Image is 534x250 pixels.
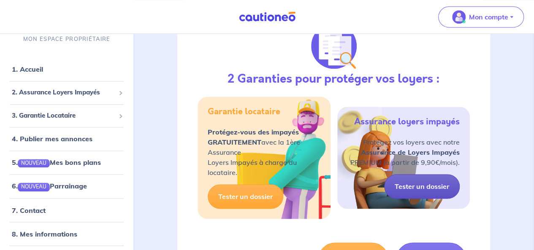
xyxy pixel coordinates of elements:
[208,127,320,177] p: avec la 1ère Assurance Loyers Impayés à charge du locataire.
[350,137,460,167] p: Protégez vos loyers avec notre PREMIUM (à partir de 9,90€/mois).
[12,206,46,214] a: 7. Contact
[3,154,130,171] div: 5.NOUVEAUMes bons plans
[208,107,280,117] h5: Garantie locataire
[3,108,130,124] div: 3. Garantie Locataire
[3,84,130,101] div: 2. Assurance Loyers Impayés
[228,72,440,86] h3: 2 Garanties pour protéger vos loyers :
[12,111,115,121] span: 3. Garantie Locataire
[23,35,110,43] p: MON ESPACE PROPRIÉTAIRE
[361,148,460,156] strong: Assurance de Loyers Impayés
[469,12,508,22] p: Mon compte
[12,65,43,73] a: 1. Accueil
[452,10,466,24] img: illu_account_valid_menu.svg
[12,158,101,167] a: 5.NOUVEAUMes bons plans
[3,61,130,78] div: 1. Accueil
[311,23,357,69] img: justif-loupe
[236,11,299,22] img: Cautioneo
[12,134,92,143] a: 4. Publier mes annonces
[3,202,130,218] div: 7. Contact
[12,229,77,238] a: 8. Mes informations
[12,88,115,97] span: 2. Assurance Loyers Impayés
[3,130,130,147] div: 4. Publier mes annonces
[3,178,130,195] div: 6.NOUVEAUParrainage
[208,128,299,146] strong: Protégez-vous des impayés GRATUITEMENT
[384,174,460,199] a: Tester un dossier
[12,182,87,191] a: 6.NOUVEAUParrainage
[354,117,460,127] h5: Assurance loyers impayés
[208,184,283,209] a: Tester un dossier
[3,225,130,242] div: 8. Mes informations
[438,6,524,27] button: illu_account_valid_menu.svgMon compte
